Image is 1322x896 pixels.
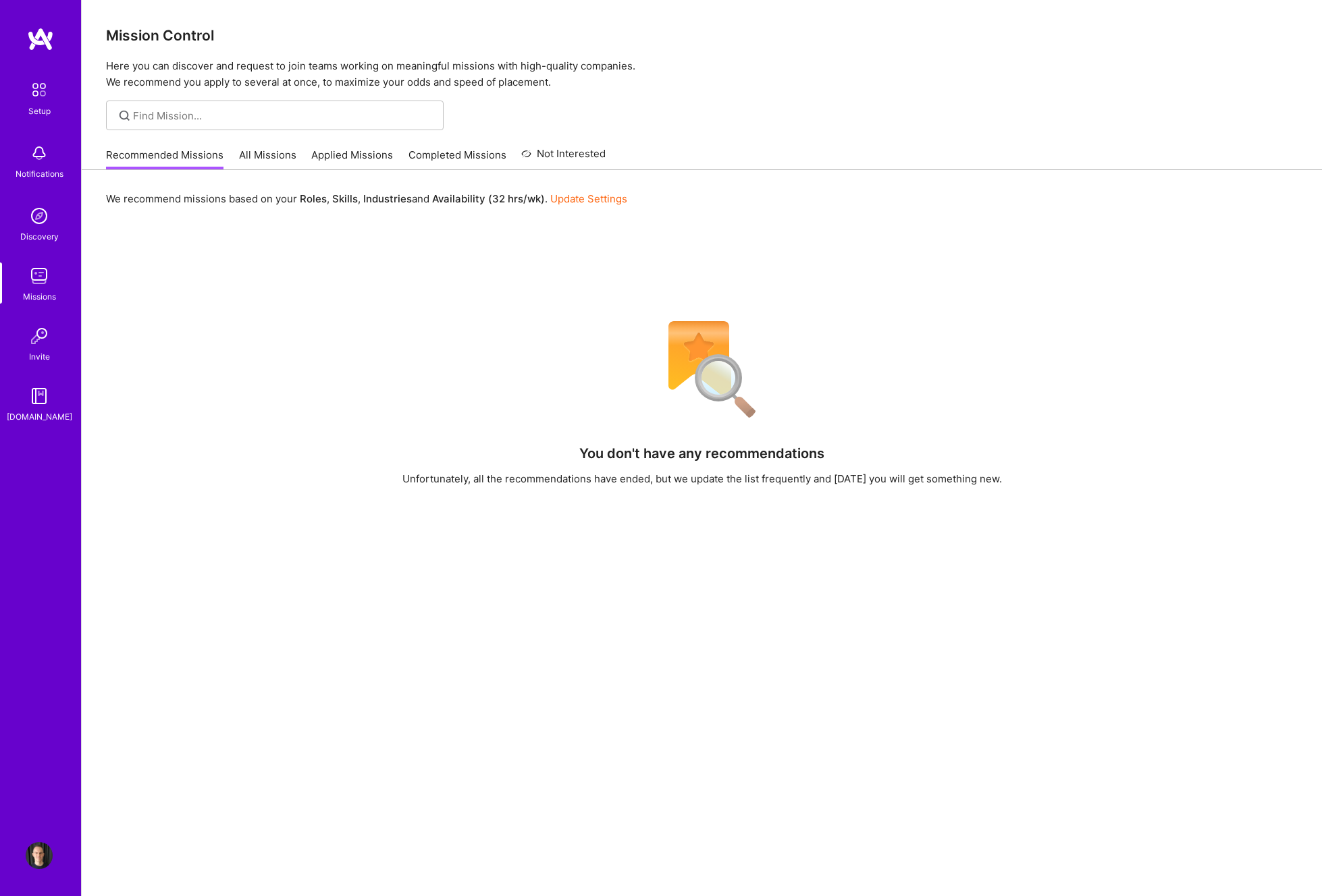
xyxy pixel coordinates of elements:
a: Completed Missions [408,148,506,170]
h4: You don't have any recommendations [579,445,824,461]
input: Find Mission... [133,109,433,123]
img: Invite [26,323,53,349]
img: teamwork [26,262,53,289]
p: We recommend missions based on your , , and . [106,192,627,206]
div: [DOMAIN_NAME] [7,410,72,424]
a: Not Interested [521,146,606,170]
img: User Avatar [26,842,53,869]
div: Invite [29,349,50,364]
i: icon SearchGrey [117,108,132,123]
div: Discovery [20,229,59,244]
b: Availability (32 hrs/wk) [432,192,545,205]
div: Unfortunately, all the recommendations have ended, but we update the list frequently and [DATE] y... [402,472,1002,486]
img: guide book [26,383,53,410]
img: bell [26,140,53,167]
b: Skills [332,192,358,205]
img: discovery [26,202,53,229]
a: Recommended Missions [106,148,223,170]
div: Setup [28,104,51,118]
img: logo [27,27,54,51]
div: Missions [23,289,56,304]
img: setup [25,76,53,104]
a: All Missions [239,148,296,170]
a: Update Settings [550,192,627,205]
b: Roles [300,192,327,205]
b: Industries [363,192,412,205]
div: Notifications [16,167,63,181]
img: No Results [645,312,760,427]
a: Applied Missions [311,148,393,170]
p: Here you can discover and request to join teams working on meaningful missions with high-quality ... [106,58,1298,90]
h3: Mission Control [106,27,1298,44]
a: User Avatar [22,842,56,869]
